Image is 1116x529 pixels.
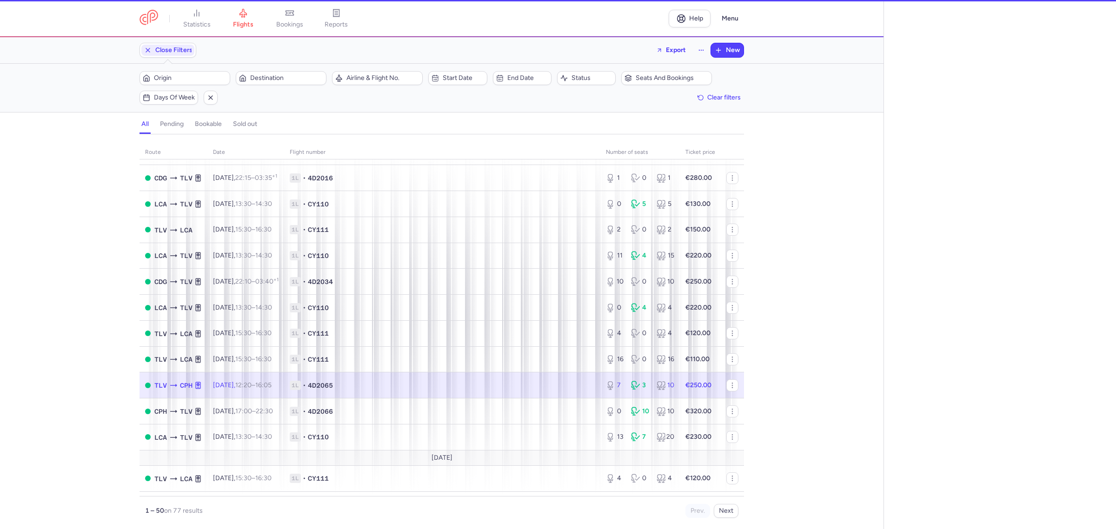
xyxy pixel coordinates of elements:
[685,174,712,182] strong: €280.00
[303,355,306,364] span: •
[657,407,674,416] div: 10
[606,251,624,260] div: 11
[606,303,624,312] div: 0
[631,407,649,416] div: 10
[164,507,203,515] span: on 77 results
[235,474,252,482] time: 15:30
[256,407,273,415] time: 22:30
[290,381,301,390] span: 1L
[290,251,301,260] span: 1L
[308,474,329,483] span: CY111
[255,355,272,363] time: 16:30
[685,504,710,518] button: Prev.
[631,199,649,209] div: 5
[180,406,193,417] span: TLV
[139,10,158,27] a: CitizenPlane red outlined logo
[235,407,252,415] time: 17:00
[139,91,198,105] button: Days of week
[213,278,279,285] span: [DATE],
[235,381,252,389] time: 12:20
[235,433,272,441] span: –
[685,225,711,233] strong: €150.00
[290,474,301,483] span: 1L
[631,329,649,338] div: 0
[207,145,284,159] th: date
[180,380,193,390] span: CPH
[213,225,272,233] span: [DATE],
[631,251,649,260] div: 4
[303,432,306,442] span: •
[507,74,548,82] span: End date
[290,303,301,312] span: 1L
[220,8,266,29] a: flights
[195,120,222,128] h4: bookable
[213,433,272,441] span: [DATE],
[657,381,674,390] div: 10
[255,225,272,233] time: 16:30
[235,304,272,311] span: –
[606,355,624,364] div: 16
[284,145,600,159] th: Flight number
[657,329,674,338] div: 4
[308,381,333,390] span: 4D2065
[631,381,649,390] div: 3
[235,474,272,482] span: –
[272,173,277,179] sup: +1
[685,329,711,337] strong: €120.00
[255,200,272,208] time: 14:30
[657,251,674,260] div: 15
[657,199,674,209] div: 5
[303,251,306,260] span: •
[621,71,712,85] button: Seats and bookings
[346,74,419,82] span: Airline & Flight No.
[685,304,711,311] strong: €220.00
[213,381,272,389] span: [DATE],
[154,380,167,390] span: TLV
[685,433,711,441] strong: €230.00
[235,278,252,285] time: 22:10
[154,329,167,339] span: TLV
[726,46,740,54] span: New
[233,120,257,128] h4: sold out
[236,71,326,85] button: Destination
[308,199,329,209] span: CY110
[657,277,674,286] div: 10
[213,329,272,337] span: [DATE],
[180,474,193,484] span: LCA
[606,474,624,483] div: 4
[235,200,252,208] time: 13:30
[657,432,674,442] div: 20
[606,381,624,390] div: 7
[154,251,167,261] span: LCA
[180,354,193,364] span: LCA
[155,46,193,54] span: Close Filters
[154,277,167,287] span: CDG
[213,474,272,482] span: [DATE],
[657,355,674,364] div: 16
[235,355,252,363] time: 15:30
[631,355,649,364] div: 0
[716,10,744,27] button: Menu
[213,355,272,363] span: [DATE],
[600,145,680,159] th: number of seats
[250,74,323,82] span: Destination
[308,225,329,234] span: CY111
[290,329,301,338] span: 1L
[303,329,306,338] span: •
[235,174,251,182] time: 22:15
[308,303,329,312] span: CY110
[290,407,301,416] span: 1L
[308,329,329,338] span: CY111
[154,199,167,209] span: LCA
[235,200,272,208] span: –
[180,303,193,313] span: TLV
[180,173,193,183] span: TLV
[235,355,272,363] span: –
[631,173,649,183] div: 0
[213,251,272,259] span: [DATE],
[711,43,744,57] button: New
[685,381,711,389] strong: €250.00
[657,225,674,234] div: 2
[154,303,167,313] span: LCA
[606,173,624,183] div: 1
